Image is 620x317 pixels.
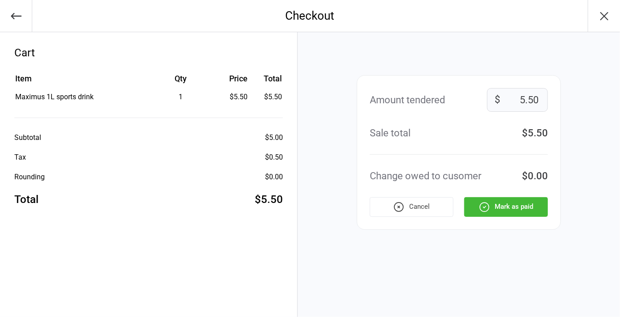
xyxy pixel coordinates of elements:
[370,126,410,140] div: Sale total
[265,172,283,182] div: $0.00
[14,45,283,61] div: Cart
[14,132,41,143] div: Subtotal
[215,92,248,102] div: $5.50
[370,169,481,183] div: Change owed to cusomer
[522,126,548,140] div: $5.50
[15,72,146,91] th: Item
[370,93,445,107] div: Amount tendered
[522,169,548,183] div: $0.00
[215,72,248,85] div: Price
[495,93,500,107] span: $
[14,191,38,207] div: Total
[14,172,45,182] div: Rounding
[147,92,214,102] div: 1
[251,92,282,102] td: $5.50
[265,132,283,143] div: $5.00
[147,72,214,91] th: Qty
[464,197,548,217] button: Mark as paid
[370,197,453,217] button: Cancel
[15,93,94,101] span: Maximus 1L sports drink
[255,191,283,207] div: $5.50
[14,152,26,163] div: Tax
[265,152,283,163] div: $0.50
[251,72,282,91] th: Total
